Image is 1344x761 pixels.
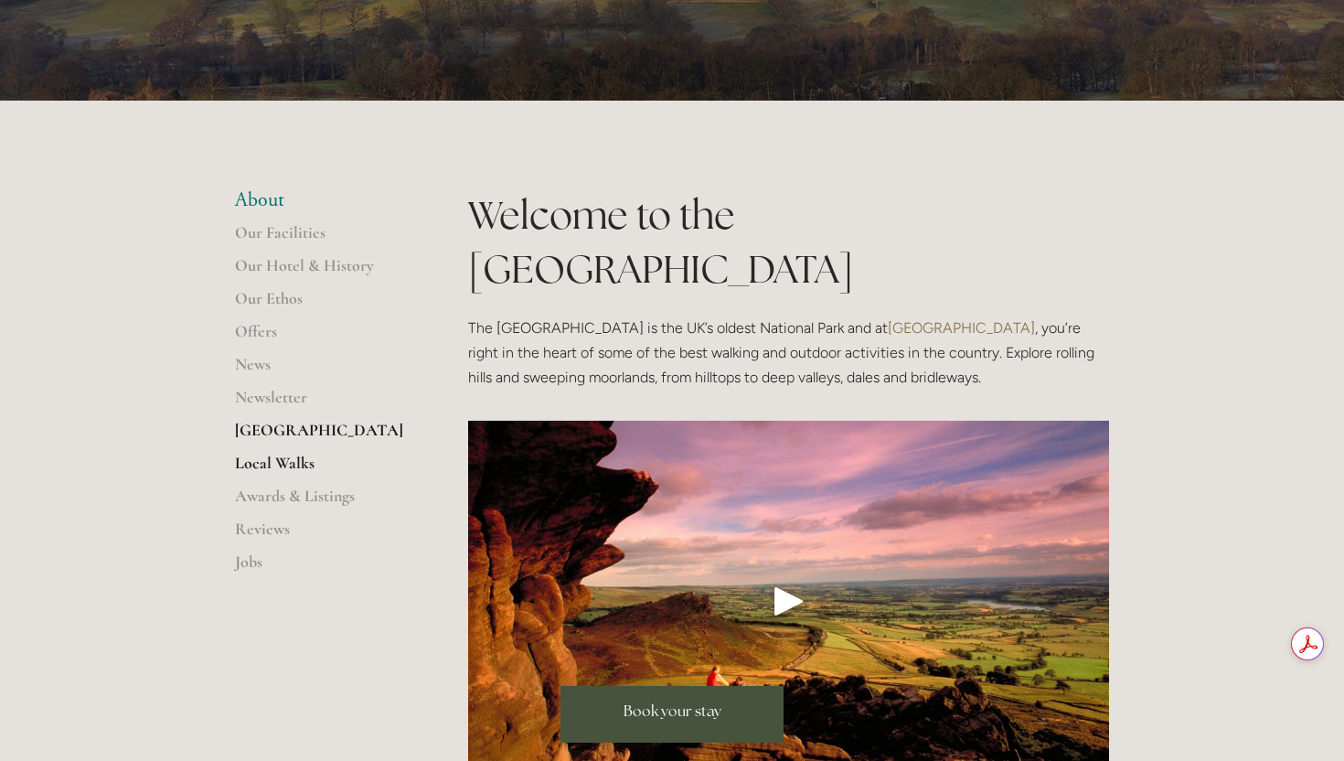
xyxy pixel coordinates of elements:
[235,222,410,255] a: Our Facilities
[624,702,721,721] span: Book your stay
[235,387,410,420] a: Newsletter
[235,420,410,453] a: [GEOGRAPHIC_DATA]
[888,319,1035,337] a: [GEOGRAPHIC_DATA]
[468,188,1109,296] h1: Welcome to the [GEOGRAPHIC_DATA]
[235,453,410,486] a: Local Walks
[235,188,410,212] li: About
[235,354,410,387] a: News
[235,519,410,552] a: Reviews
[235,321,410,354] a: Offers
[235,486,410,519] a: Awards & Listings
[468,316,1109,391] p: The [GEOGRAPHIC_DATA] is the UK’s oldest National Park and at , you’re right in the heart of some...
[235,552,410,584] a: Jobs
[560,686,784,743] a: Book your stay
[767,579,811,623] div: Play
[235,288,410,321] a: Our Ethos
[235,255,410,288] a: Our Hotel & History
